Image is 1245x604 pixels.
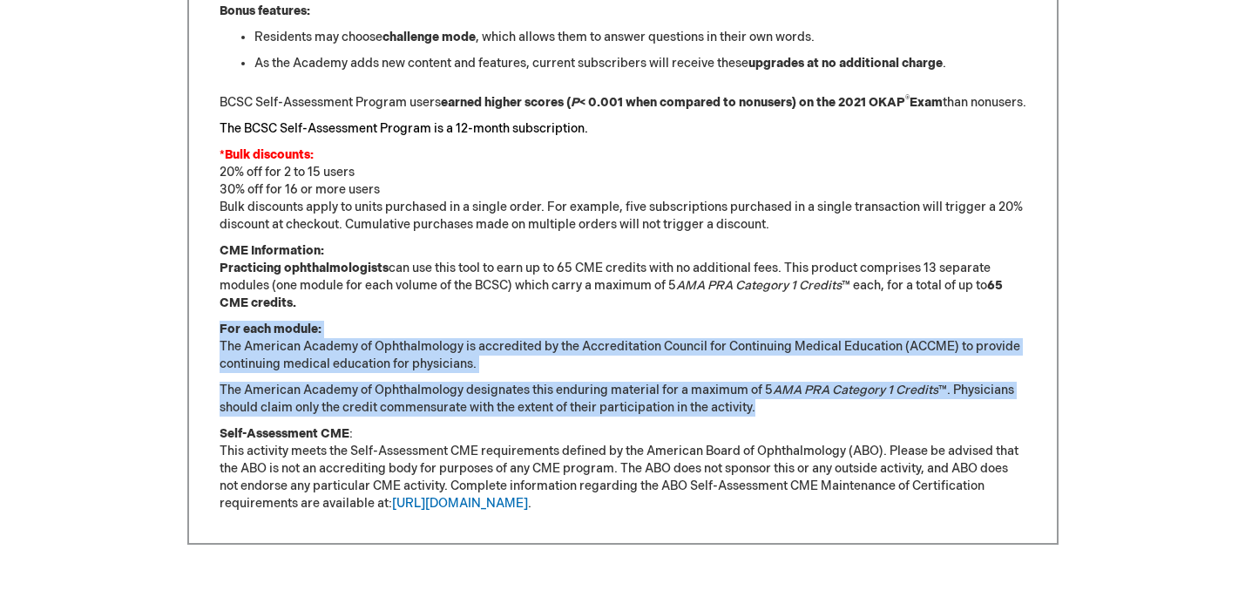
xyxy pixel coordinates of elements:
p: The American Academy of Ophthalmology is accredited by the Accreditation Council for Continuing M... [220,321,1026,373]
strong: earned higher scores ( < 0.001 when compared to nonusers) on the 2021 OKAP Exam [441,95,943,110]
p: The American Academy of Ophthalmology designates this enduring material for a maximum of 5 ™. Phy... [220,382,1026,417]
strong: upgrades at no additional charge [748,56,943,71]
em: AMA PRA Category 1 Credits [676,278,842,293]
sup: ® [905,94,910,105]
font: The BCSC Self-Assessment Program is a 12-month subscription. [220,121,588,136]
strong: Practicing ophthalmologists [220,261,389,275]
em: P [571,95,579,110]
strong: CME Information: [220,243,324,258]
li: Residents may choose , which allows them to answer questions in their own words. [254,29,1026,46]
strong: Bonus features: [220,3,310,18]
a: [URL][DOMAIN_NAME] [392,496,528,511]
p: can use this tool to earn up to 65 CME credits with no additional fees. This product comprises 13... [220,242,1026,312]
strong: challenge mode [382,30,476,44]
strong: Self-Assessment CME [220,426,349,441]
font: *Bulk discounts: [220,147,314,162]
strong: For each module: [220,322,321,336]
p: : This activity meets the Self-Assessment CME requirements defined by the American Board of Ophth... [220,425,1026,512]
em: AMA PRA Category 1 Credits [773,383,938,397]
li: As the Academy adds new content and features, current subscribers will receive these . [254,55,1026,72]
p: 20% off for 2 to 15 users 30% off for 16 or more users Bulk discounts apply to units purchased in... [220,146,1026,234]
p: BCSC Self-Assessment Program users than nonusers. [220,94,1026,112]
